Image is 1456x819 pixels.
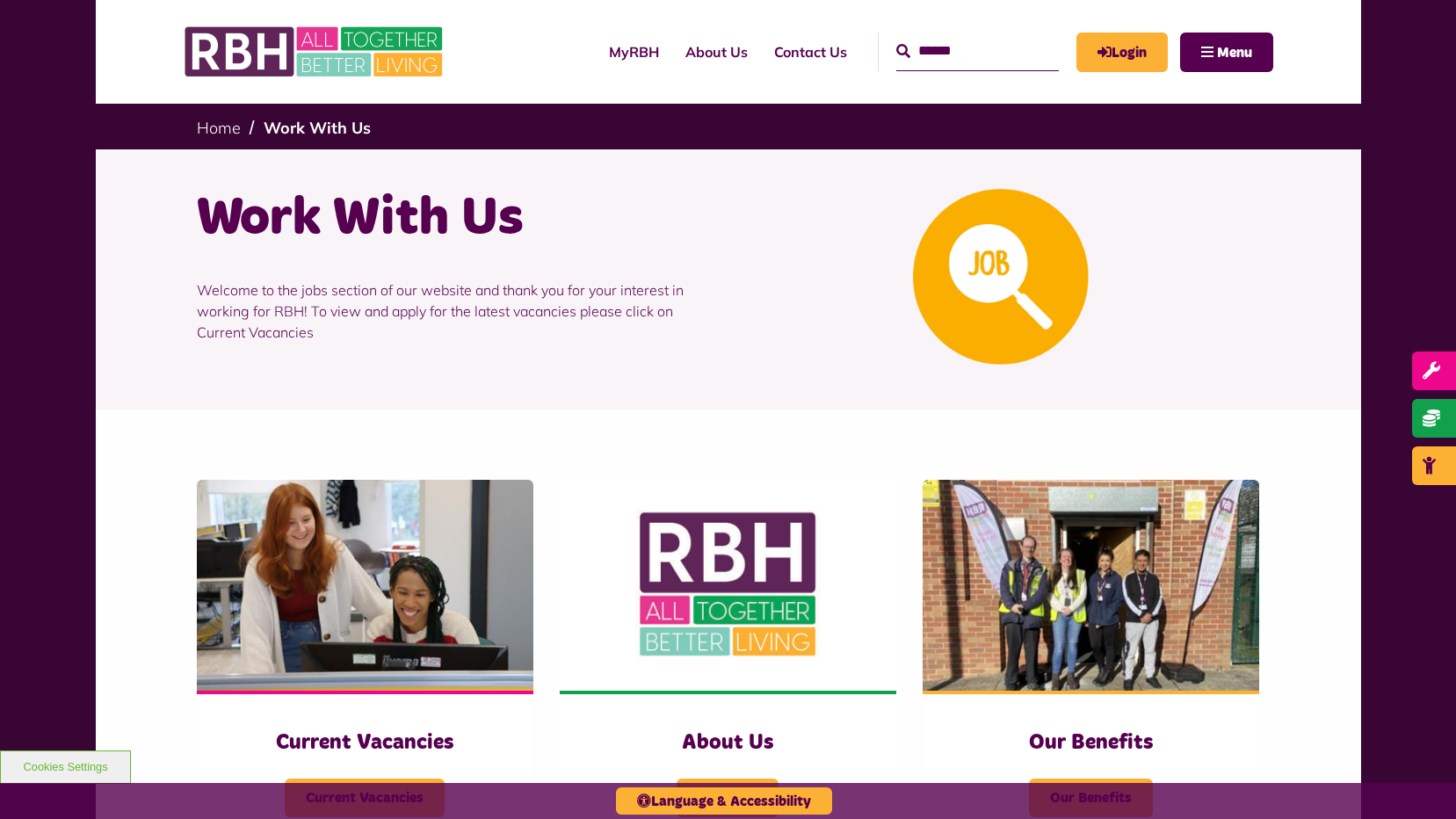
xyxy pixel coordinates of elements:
[232,729,498,757] h3: Current Vacancies
[958,729,1224,757] h3: Our Benefits
[677,779,779,817] span: About Us
[923,480,1259,691] img: Dropinfreehold2
[197,118,241,138] a: Home
[1217,46,1252,60] span: Menu
[1076,33,1168,72] a: MyRBH
[672,28,761,76] a: About Us
[913,189,1089,365] img: Looking For A Job
[761,28,860,76] a: Contact Us
[285,779,445,817] span: Current Vacancies
[1029,779,1153,817] span: Our Benefits
[596,28,672,76] a: MyRBH
[264,118,371,138] a: Work With Us
[1377,740,1456,819] iframe: Netcall Web Assistant for live chat
[197,253,715,369] p: Welcome to the jobs section of our website and thank you for your interest in working for RBH! To...
[616,787,832,815] button: Language & Accessibility
[184,18,447,86] img: RBH
[197,480,533,691] img: IMG 1470
[1180,33,1273,72] button: Navigation
[197,185,715,253] h1: Work With Us
[595,729,861,757] h3: About Us
[560,480,896,691] img: RBH Logo Social Media 480X360 (1)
